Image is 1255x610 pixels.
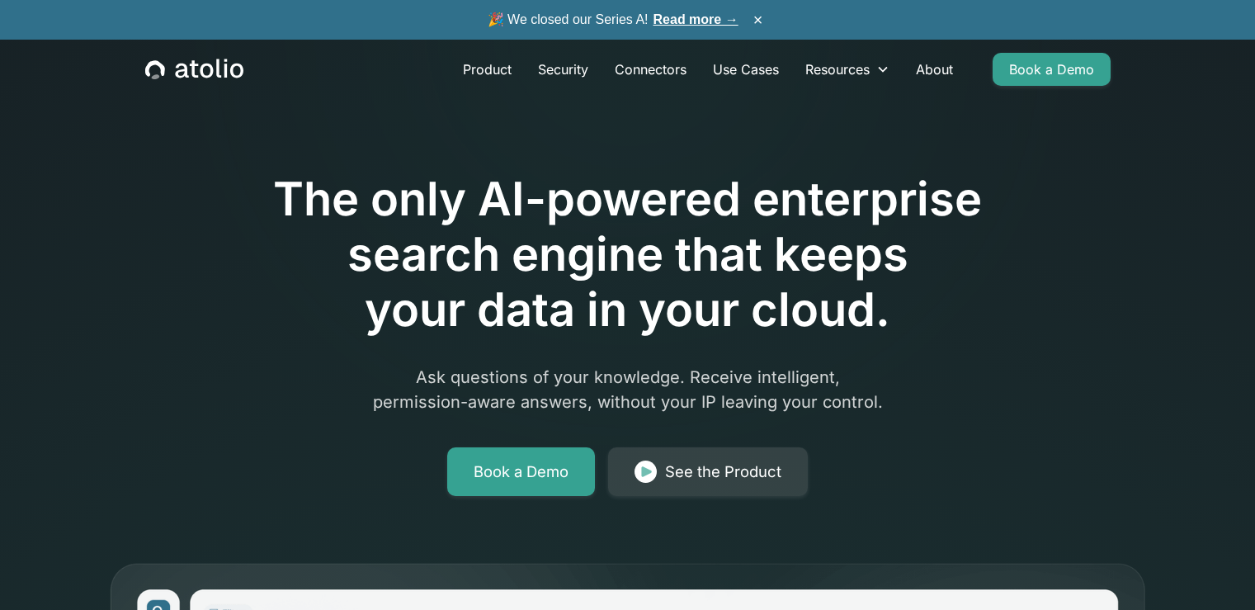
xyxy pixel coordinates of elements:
div: Resources [805,59,870,79]
a: Book a Demo [447,447,595,497]
button: × [748,11,768,29]
a: Product [450,53,525,86]
p: Ask questions of your knowledge. Receive intelligent, permission-aware answers, without your IP l... [311,365,945,414]
a: home [145,59,243,80]
a: About [903,53,966,86]
a: See the Product [608,447,808,497]
a: Read more → [653,12,738,26]
a: Book a Demo [993,53,1111,86]
a: Connectors [602,53,700,86]
div: See the Product [665,461,781,484]
h1: The only AI-powered enterprise search engine that keeps your data in your cloud. [205,172,1050,338]
a: Use Cases [700,53,792,86]
a: Security [525,53,602,86]
div: Resources [792,53,903,86]
span: 🎉 We closed our Series A! [488,10,738,30]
